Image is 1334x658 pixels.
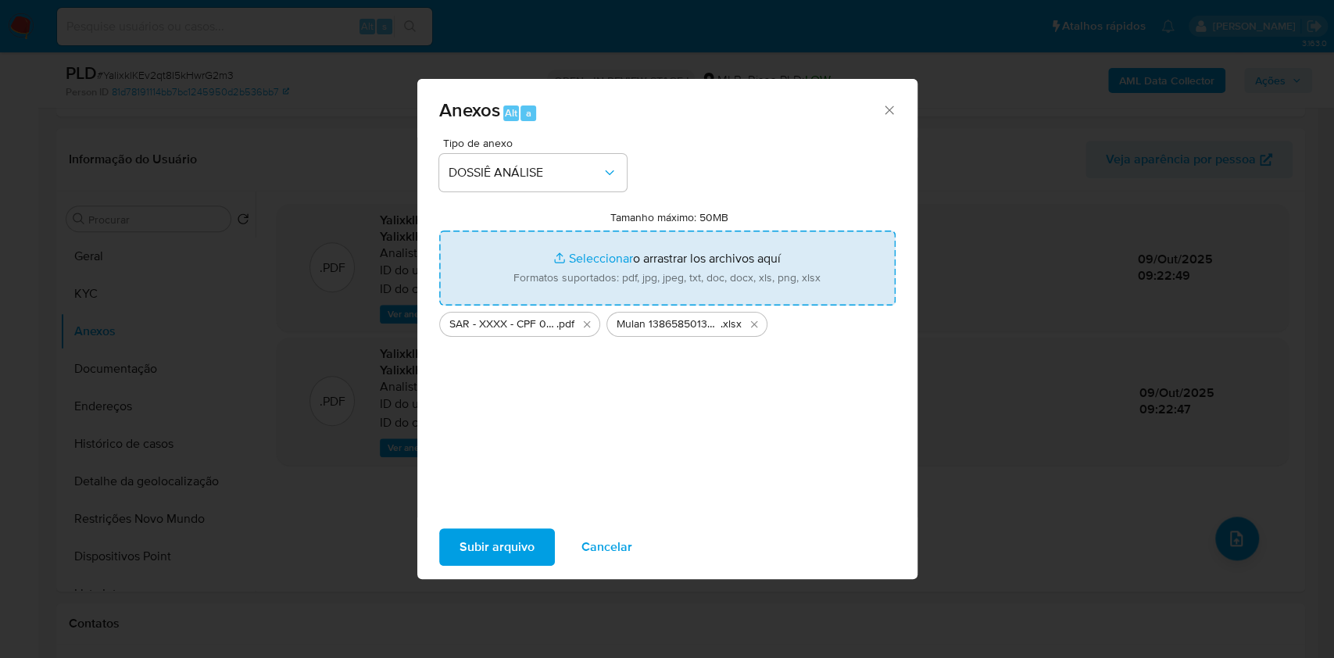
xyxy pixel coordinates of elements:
[581,530,632,564] span: Cancelar
[439,96,500,123] span: Anexos
[721,316,742,332] span: .xlsx
[578,315,596,334] button: Eliminar SAR - XXXX - CPF 00283679280 - GIOVANNA KAROLYNNE SILVA DE SOUZA.pdf
[449,316,556,332] span: SAR - XXXX - CPF 00283679280 - [PERSON_NAME] [PERSON_NAME]
[882,102,896,116] button: Cerrar
[505,105,517,120] span: Alt
[556,316,574,332] span: .pdf
[745,315,764,334] button: Eliminar Mulan 1386585013_2025_10_09_07_55_58.xlsx
[617,316,721,332] span: Mulan 1386585013_2025_10_09_07_55_58
[610,210,728,224] label: Tamanho máximo: 50MB
[439,306,896,337] ul: Archivos seleccionados
[443,138,631,148] span: Tipo de anexo
[460,530,535,564] span: Subir arquivo
[439,154,627,191] button: DOSSIÊ ANÁLISE
[439,528,555,566] button: Subir arquivo
[526,105,531,120] span: a
[449,165,602,181] span: DOSSIÊ ANÁLISE
[561,528,653,566] button: Cancelar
